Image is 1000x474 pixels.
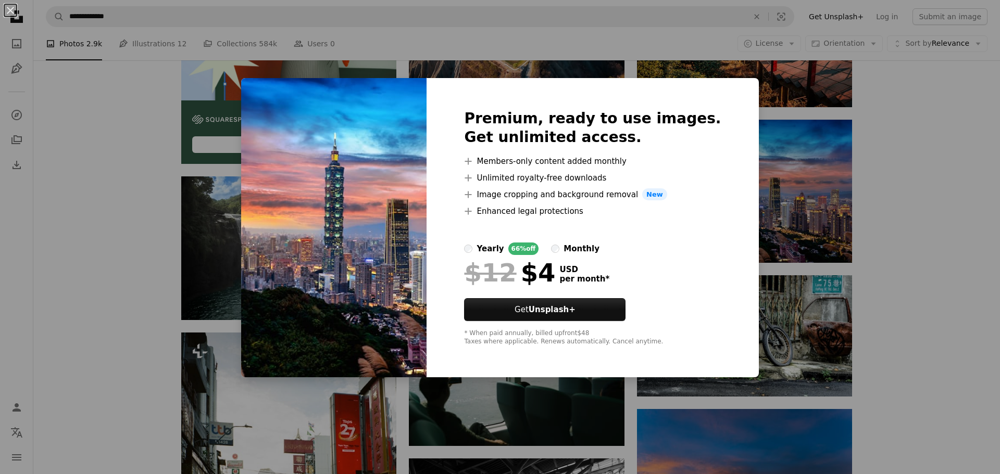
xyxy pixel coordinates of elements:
span: per month * [559,274,609,284]
input: monthly [551,245,559,253]
div: 66% off [508,242,539,255]
div: $4 [464,259,555,286]
li: Members-only content added monthly [464,155,721,168]
li: Unlimited royalty-free downloads [464,172,721,184]
button: GetUnsplash+ [464,298,626,321]
li: Image cropping and background removal [464,188,721,201]
span: $12 [464,259,516,286]
div: monthly [564,242,599,255]
span: USD [559,265,609,274]
span: New [642,188,667,201]
div: * When paid annually, billed upfront $48 Taxes where applicable. Renews automatically. Cancel any... [464,329,721,346]
li: Enhanced legal protections [464,205,721,217]
h2: Premium, ready to use images. Get unlimited access. [464,109,721,147]
input: yearly66%off [464,245,472,253]
img: premium_photo-1661951189203-12decb9d7f8e [241,78,427,378]
strong: Unsplash+ [529,305,576,314]
div: yearly [477,242,504,255]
